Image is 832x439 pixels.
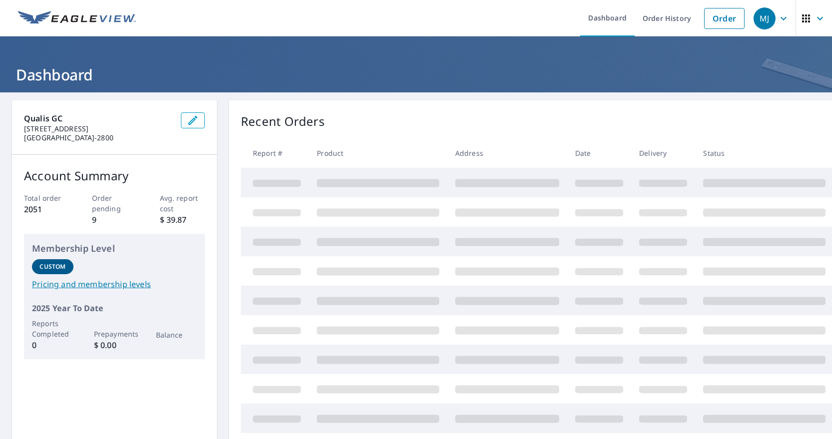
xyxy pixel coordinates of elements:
[160,214,205,226] p: $ 39.87
[241,112,325,130] p: Recent Orders
[309,138,447,168] th: Product
[24,133,173,142] p: [GEOGRAPHIC_DATA]-2800
[447,138,567,168] th: Address
[32,242,197,255] p: Membership Level
[24,112,173,124] p: Qualis GC
[754,7,776,29] div: MJ
[631,138,695,168] th: Delivery
[24,167,205,185] p: Account Summary
[567,138,631,168] th: Date
[39,262,65,271] p: Custom
[24,124,173,133] p: [STREET_ADDRESS]
[32,278,197,290] a: Pricing and membership levels
[94,329,135,339] p: Prepayments
[160,193,205,214] p: Avg. report cost
[241,138,309,168] th: Report #
[12,64,820,85] h1: Dashboard
[704,8,745,29] a: Order
[156,330,197,340] p: Balance
[24,193,69,203] p: Total order
[92,214,137,226] p: 9
[32,302,197,314] p: 2025 Year To Date
[94,339,135,351] p: $ 0.00
[32,339,73,351] p: 0
[92,193,137,214] p: Order pending
[24,203,69,215] p: 2051
[32,318,73,339] p: Reports Completed
[18,11,136,26] img: EV Logo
